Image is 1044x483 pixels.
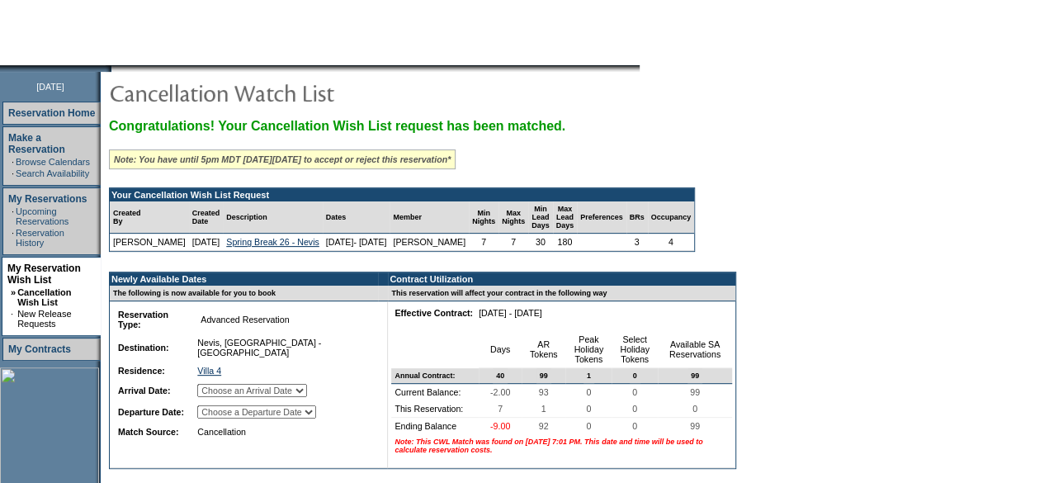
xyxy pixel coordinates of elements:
a: Make a Reservation [8,132,65,155]
td: Select Holiday Tokens [612,331,658,368]
td: This Reservation: [391,400,479,418]
span: 93 [536,384,552,400]
td: · [12,206,14,226]
span: 99 [687,384,703,400]
a: Villa 4 [197,366,221,376]
td: [PERSON_NAME] [110,234,189,251]
span: 40 [493,368,508,383]
td: Created Date [189,201,224,234]
td: Peak Holiday Tokens [565,331,612,368]
span: 1 [583,368,594,383]
td: Available SA Reservations [658,331,732,368]
a: My Reservations [8,193,87,205]
td: Description [223,201,323,234]
span: 0 [630,368,640,383]
a: Reservation Home [8,107,95,119]
td: Note: This CWL Match was found on [DATE] 7:01 PM. This date and time will be used to calculate re... [391,434,732,457]
td: Preferences [577,201,626,234]
span: 0 [583,384,594,400]
a: Search Availability [16,168,89,178]
span: 0 [629,400,640,417]
a: Reservation History [16,228,64,248]
img: promoShadowLeftCorner.gif [106,65,111,72]
img: blank.gif [111,65,113,72]
td: 7 [498,234,528,251]
td: AR Tokens [522,331,566,368]
td: Max Lead Days [553,201,578,234]
td: · [12,228,14,248]
span: 0 [629,384,640,400]
b: Departure Date: [118,407,184,417]
span: -9.00 [487,418,513,434]
img: pgTtlCancellationNotification.gif [109,76,439,109]
b: Residence: [118,366,165,376]
td: [DATE]- [DATE] [323,234,390,251]
td: Created By [110,201,189,234]
b: Reservation Type: [118,310,168,329]
span: 99 [536,368,551,383]
span: 0 [629,418,640,434]
nobr: [DATE] - [DATE] [479,308,542,318]
td: [DATE] [189,234,224,251]
td: Min Lead Days [528,201,553,234]
td: · [12,168,14,178]
b: » [11,287,16,297]
b: Effective Contract: [394,308,473,318]
td: Cancellation [194,424,373,440]
td: Newly Available Dates [110,272,378,286]
i: Note: You have until 5pm MDT [DATE][DATE] to accept or reject this reservation* [114,154,451,164]
td: 180 [553,234,578,251]
a: Upcoming Reservations [16,206,68,226]
a: My Reservation Wish List [7,263,81,286]
td: Ending Balance [391,418,479,434]
td: Annual Contract: [391,368,479,384]
td: 4 [648,234,695,251]
td: The following is now available for you to book [110,286,378,301]
span: 1 [538,400,550,417]
span: Congratulations! Your Cancellation Wish List request has been matched. [109,119,565,133]
td: Nevis, [GEOGRAPHIC_DATA] - [GEOGRAPHIC_DATA] [194,334,373,361]
td: Max Nights [498,201,528,234]
span: 0 [583,418,594,434]
td: Current Balance: [391,384,479,400]
td: Your Cancellation Wish List Request [110,188,694,201]
span: 7 [494,400,506,417]
span: Advanced Reservation [197,311,292,328]
td: Member [390,201,469,234]
span: [DATE] [36,82,64,92]
td: Dates [323,201,390,234]
td: · [11,309,16,329]
td: Days [479,331,522,368]
td: Min Nights [469,201,498,234]
td: 3 [626,234,648,251]
td: · [12,157,14,167]
td: This reservation will affect your contract in the following way [388,286,735,301]
a: Browse Calendars [16,157,90,167]
span: 0 [689,400,701,417]
span: 99 [687,418,703,434]
b: Match Source: [118,427,178,437]
a: Cancellation Wish List [17,287,71,307]
b: Arrival Date: [118,386,170,395]
a: New Release Requests [17,309,71,329]
td: 30 [528,234,553,251]
td: BRs [626,201,648,234]
span: 0 [583,400,594,417]
span: -2.00 [487,384,513,400]
span: 99 [687,368,702,383]
td: [PERSON_NAME] [390,234,469,251]
td: 7 [469,234,498,251]
a: My Contracts [8,343,71,355]
td: Contract Utilization [388,272,735,286]
td: Occupancy [648,201,695,234]
span: 92 [536,418,552,434]
a: Spring Break 26 - Nevis [226,237,319,247]
b: Destination: [118,343,169,353]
